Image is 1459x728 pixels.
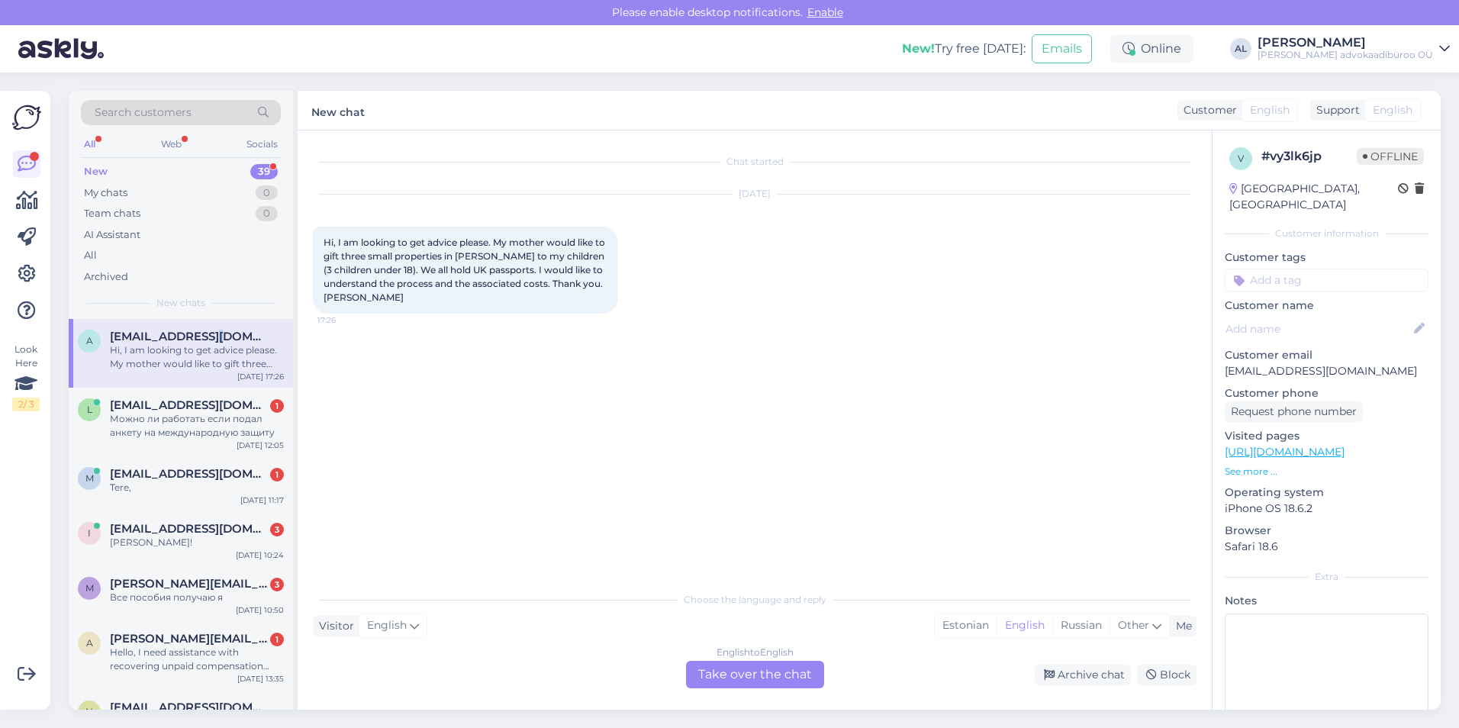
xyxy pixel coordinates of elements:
span: mel.aleksandrq.maakler@gmail.com [110,577,269,591]
span: Annathompsonmail@gmail.com [110,330,269,343]
div: 0 [256,185,278,201]
span: Search customers [95,105,192,121]
div: Visitor [313,618,354,634]
div: [DATE] 10:50 [236,604,284,616]
div: Request phone number [1225,401,1363,422]
div: English to English [717,646,794,659]
div: [DATE] 12:05 [237,440,284,451]
div: Customer information [1225,227,1428,240]
b: New! [902,41,935,56]
div: Можно ли работать если подал анкету на международную защиту [110,412,284,440]
div: 3 [270,523,284,536]
div: 1 [270,399,284,413]
p: Operating system [1225,485,1428,501]
p: [EMAIL_ADDRESS][DOMAIN_NAME] [1225,363,1428,379]
span: m [85,582,94,594]
span: English [1373,102,1412,118]
div: [PERSON_NAME]! [110,536,284,549]
div: 2 / 3 [12,398,40,411]
div: English [997,614,1052,637]
span: English [1250,102,1290,118]
div: [DATE] 13:35 [237,673,284,685]
span: n [85,706,93,717]
div: My chats [84,185,127,201]
div: [PERSON_NAME] [1258,37,1433,49]
div: 0 [256,206,278,221]
span: nagkumar1991@gmail.com [110,701,269,714]
div: Customer [1177,102,1237,118]
div: Take over the chat [686,661,824,688]
p: Safari 18.6 [1225,539,1428,555]
div: Estonian [935,614,997,637]
span: iourionochko@gmail.com [110,522,269,536]
p: Visited pages [1225,428,1428,444]
span: Hi, I am looking to get advice please. My mother would like to gift three small properties in [PE... [324,237,607,303]
div: Team chats [84,206,140,221]
div: Block [1137,665,1197,685]
span: l [87,404,92,415]
div: 1 [270,633,284,646]
div: Support [1310,102,1360,118]
div: Hi, I am looking to get advice please. My mother would like to gift three small properties in [PE... [110,343,284,371]
div: Me [1170,618,1192,634]
span: a [86,637,93,649]
div: 1 [270,468,284,482]
span: lililitvinova77@gmail.com [110,398,269,412]
span: Offline [1357,148,1424,165]
div: 39 [250,164,278,179]
div: Hello, I need assistance with recovering unpaid compensation from an Estonian company. I worked u... [110,646,284,673]
div: All [81,134,98,154]
div: AI Assistant [84,227,140,243]
p: Customer tags [1225,250,1428,266]
div: Archived [84,269,128,285]
div: AL [1230,38,1251,60]
div: Все пособия получаю я [110,591,284,604]
div: [PERSON_NAME] advokaadibüroo OÜ [1258,49,1433,61]
div: Web [158,134,185,154]
span: New chats [156,296,205,310]
img: Askly Logo [12,103,41,132]
div: Russian [1052,614,1110,637]
div: Choose the language and reply [313,593,1197,607]
span: alexander.hvozd@icloud.com [110,632,269,646]
div: Chat started [313,155,1197,169]
div: [DATE] 11:17 [240,494,284,506]
span: i [88,527,91,539]
div: [GEOGRAPHIC_DATA], [GEOGRAPHIC_DATA] [1229,181,1398,213]
span: Mpmets19@hotmail.com [110,467,269,481]
span: English [367,617,407,634]
p: Notes [1225,593,1428,609]
div: Online [1110,35,1193,63]
label: New chat [311,100,365,121]
div: Archive chat [1035,665,1131,685]
a: [URL][DOMAIN_NAME] [1225,445,1345,459]
div: Socials [243,134,281,154]
div: # vy3lk6jp [1261,147,1357,166]
p: See more ... [1225,465,1428,478]
span: Other [1118,618,1149,632]
span: Enable [803,5,848,19]
p: Browser [1225,523,1428,539]
span: 17:26 [317,314,375,326]
a: [PERSON_NAME][PERSON_NAME] advokaadibüroo OÜ [1258,37,1450,61]
span: M [85,472,94,484]
div: All [84,248,97,263]
div: [DATE] [313,187,1197,201]
input: Add a tag [1225,269,1428,292]
input: Add name [1225,321,1411,337]
div: [DATE] 10:24 [236,549,284,561]
button: Emails [1032,34,1092,63]
div: 3 [270,578,284,591]
span: A [86,335,93,346]
p: Customer email [1225,347,1428,363]
div: Tere, [110,481,284,494]
p: Customer phone [1225,385,1428,401]
div: Look Here [12,343,40,411]
div: Try free [DATE]: [902,40,1026,58]
span: v [1238,153,1244,164]
div: [DATE] 17:26 [237,371,284,382]
p: iPhone OS 18.6.2 [1225,501,1428,517]
div: Extra [1225,570,1428,584]
div: New [84,164,108,179]
p: Customer name [1225,298,1428,314]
